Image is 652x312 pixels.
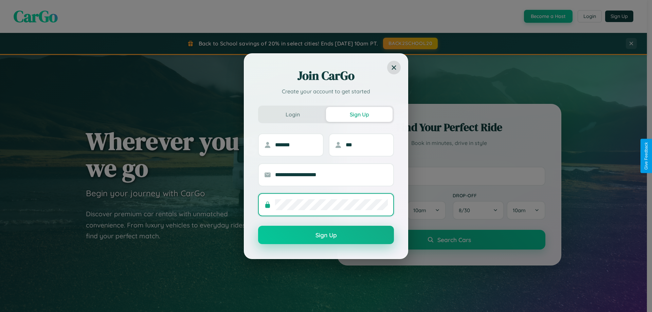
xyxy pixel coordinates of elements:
[258,226,394,244] button: Sign Up
[259,107,326,122] button: Login
[258,68,394,84] h2: Join CarGo
[644,142,649,170] div: Give Feedback
[326,107,393,122] button: Sign Up
[258,87,394,95] p: Create your account to get started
